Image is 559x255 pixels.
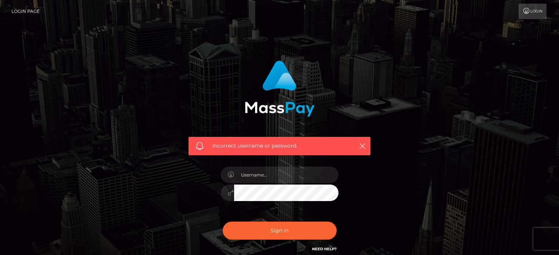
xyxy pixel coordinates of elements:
button: Sign in [223,222,337,240]
img: MassPay Login [245,61,315,117]
span: Incorrect username or password. [212,142,347,150]
a: Login [519,4,547,19]
a: Need Help? [312,247,337,251]
a: Login Page [11,4,40,19]
input: Username... [234,167,338,183]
